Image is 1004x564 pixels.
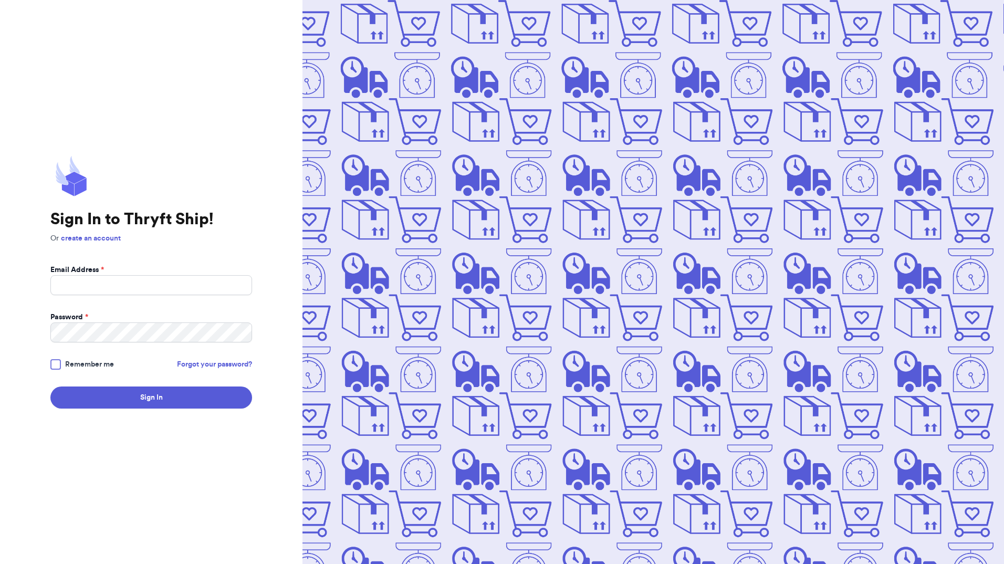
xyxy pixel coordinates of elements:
[50,312,88,322] label: Password
[50,265,104,275] label: Email Address
[61,235,121,242] a: create an account
[50,210,252,229] h1: Sign In to Thryft Ship!
[65,359,114,370] span: Remember me
[177,359,252,370] a: Forgot your password?
[50,233,252,244] p: Or
[50,387,252,409] button: Sign In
